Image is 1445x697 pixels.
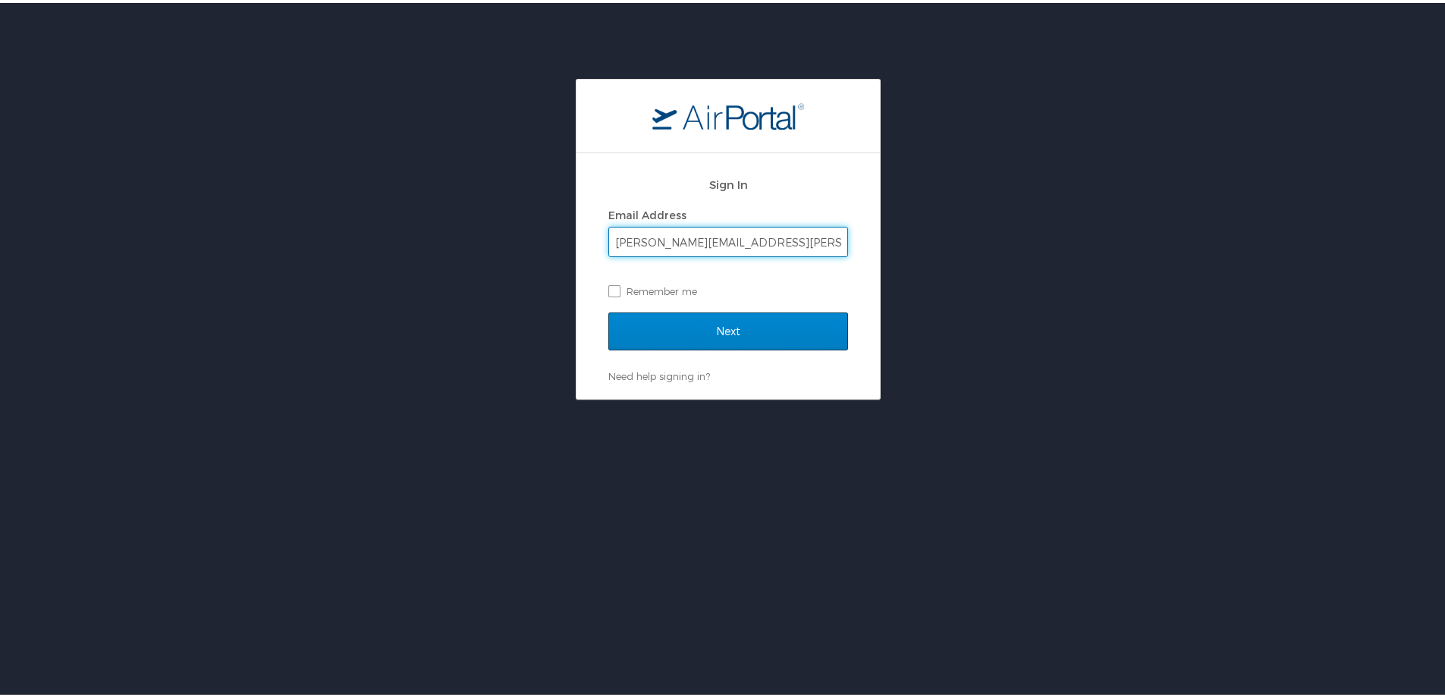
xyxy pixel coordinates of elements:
[652,99,804,127] img: logo
[608,309,848,347] input: Next
[608,367,710,379] a: Need help signing in?
[608,206,686,218] label: Email Address
[608,173,848,190] h2: Sign In
[608,277,848,300] label: Remember me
